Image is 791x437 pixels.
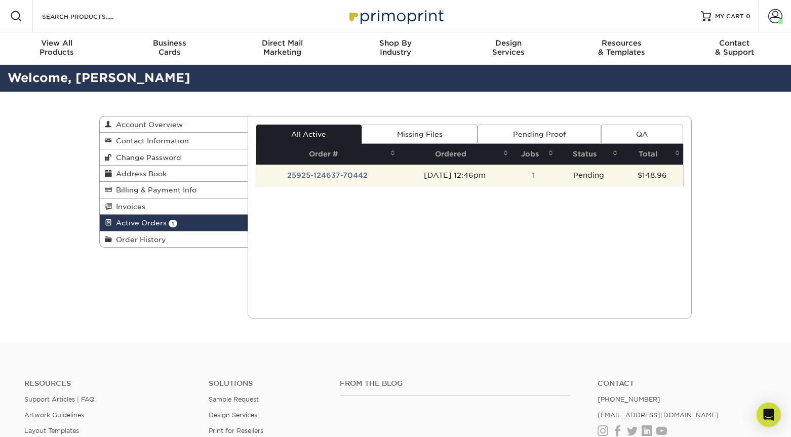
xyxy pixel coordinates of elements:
[112,170,167,178] span: Address Book
[226,38,339,57] div: Marketing
[112,235,166,244] span: Order History
[113,38,226,57] div: Cards
[113,38,226,48] span: Business
[339,32,452,65] a: Shop ByIndustry
[209,411,257,419] a: Design Services
[345,5,446,27] img: Primoprint
[399,144,511,165] th: Ordered
[598,379,767,388] a: Contact
[511,165,557,186] td: 1
[557,165,621,186] td: Pending
[24,411,84,419] a: Artwork Guidelines
[678,32,791,65] a: Contact& Support
[565,32,678,65] a: Resources& Templates
[112,153,181,162] span: Change Password
[24,427,79,434] a: Layout Templates
[256,144,399,165] th: Order #
[565,38,678,48] span: Resources
[100,149,248,166] a: Change Password
[112,121,183,129] span: Account Overview
[598,411,719,419] a: [EMAIL_ADDRESS][DOMAIN_NAME]
[209,395,259,403] a: Sample Request
[112,219,167,227] span: Active Orders
[100,231,248,247] a: Order History
[209,427,263,434] a: Print for Resellers
[24,395,95,403] a: Support Articles | FAQ
[362,125,478,144] a: Missing Files
[678,38,791,57] div: & Support
[112,203,145,211] span: Invoices
[715,12,744,21] span: MY CART
[452,38,565,57] div: Services
[511,144,557,165] th: Jobs
[340,379,570,388] h4: From the Blog
[256,125,362,144] a: All Active
[399,165,511,186] td: [DATE] 12:46pm
[339,38,452,48] span: Shop By
[557,144,621,165] th: Status
[226,32,339,65] a: Direct MailMarketing
[339,38,452,57] div: Industry
[100,116,248,133] a: Account Overview
[621,144,683,165] th: Total
[565,38,678,57] div: & Templates
[100,182,248,198] a: Billing & Payment Info
[113,32,226,65] a: BusinessCards
[757,403,781,427] div: Open Intercom Messenger
[112,137,189,145] span: Contact Information
[112,186,196,194] span: Billing & Payment Info
[209,379,325,388] h4: Solutions
[746,13,750,20] span: 0
[226,38,339,48] span: Direct Mail
[478,125,601,144] a: Pending Proof
[598,395,660,403] a: [PHONE_NUMBER]
[100,198,248,215] a: Invoices
[169,220,177,227] span: 1
[41,10,140,22] input: SEARCH PRODUCTS.....
[100,133,248,149] a: Contact Information
[601,125,683,144] a: QA
[452,32,565,65] a: DesignServices
[256,165,399,186] td: 25925-124637-70442
[100,166,248,182] a: Address Book
[678,38,791,48] span: Contact
[24,379,193,388] h4: Resources
[452,38,565,48] span: Design
[621,165,683,186] td: $148.96
[100,215,248,231] a: Active Orders 1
